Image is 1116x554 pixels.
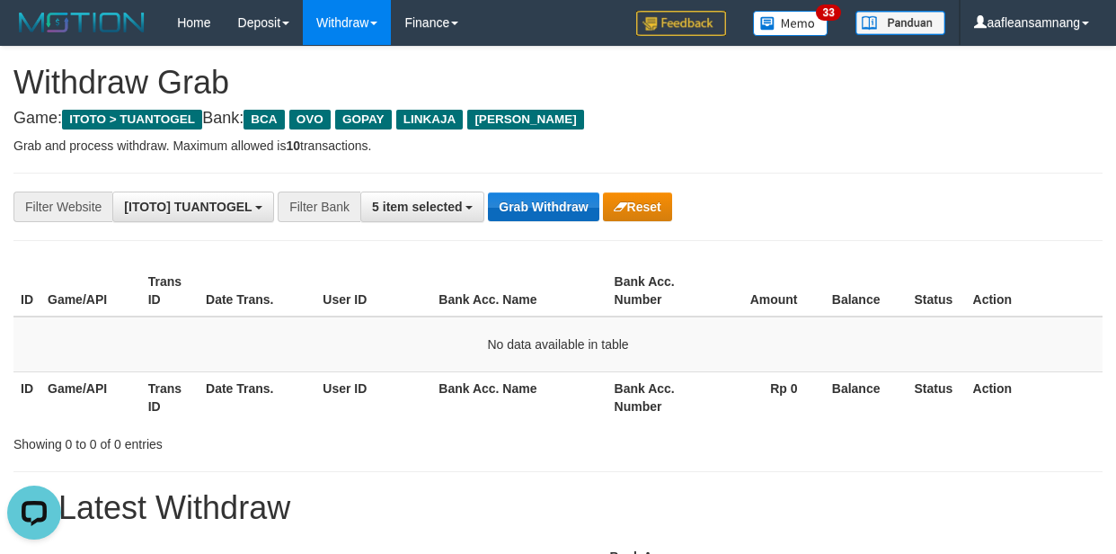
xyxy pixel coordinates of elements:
img: panduan.png [855,11,945,35]
button: Open LiveChat chat widget [7,7,61,61]
th: User ID [315,371,431,423]
span: ITOTO > TUANTOGEL [62,110,202,130]
img: Feedback.jpg [636,11,726,36]
span: [ITOTO] TUANTOGEL [124,200,252,214]
th: Date Trans. [199,265,315,317]
th: Action [966,265,1103,317]
th: Status [907,371,965,423]
img: MOTION_logo.png [13,9,150,36]
h1: 15 Latest Withdraw [13,490,1103,526]
th: Date Trans. [199,371,315,423]
div: Showing 0 to 0 of 0 entries [13,428,452,453]
th: Status [907,265,965,317]
th: Balance [825,371,908,423]
th: ID [13,265,40,317]
h1: Withdraw Grab [13,65,1103,101]
button: Reset [603,192,672,221]
button: [ITOTO] TUANTOGEL [112,192,274,222]
span: OVO [289,110,331,130]
th: Amount [706,265,825,317]
th: Balance [825,265,908,317]
span: GOPAY [335,110,392,130]
th: Game/API [40,265,141,317]
span: LINKAJA [396,110,464,130]
th: Trans ID [141,265,199,317]
th: Bank Acc. Number [607,265,706,317]
th: Action [966,371,1103,423]
th: Rp 0 [706,371,825,423]
th: ID [13,371,40,423]
button: 5 item selected [360,192,484,222]
div: Filter Website [13,192,112,222]
th: Bank Acc. Name [431,371,607,423]
h4: Game: Bank: [13,110,1103,128]
td: No data available in table [13,317,1103,372]
span: 5 item selected [372,200,462,214]
img: Button%20Memo.svg [753,11,828,36]
th: User ID [315,265,431,317]
span: [PERSON_NAME] [467,110,583,130]
th: Game/API [40,371,141,423]
th: Bank Acc. Name [431,265,607,317]
span: BCA [244,110,284,130]
p: Grab and process withdraw. Maximum allowed is transactions. [13,137,1103,155]
button: Grab Withdraw [488,192,598,221]
span: 33 [816,4,840,21]
div: Filter Bank [278,192,360,222]
th: Trans ID [141,371,199,423]
th: Bank Acc. Number [607,371,706,423]
strong: 10 [286,138,300,153]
